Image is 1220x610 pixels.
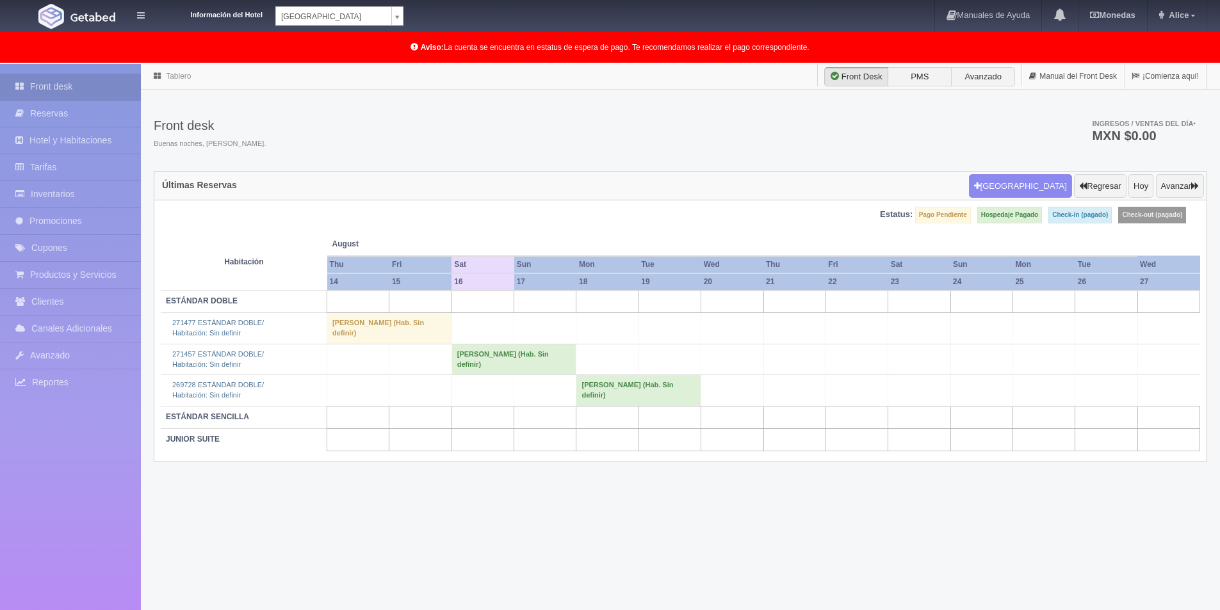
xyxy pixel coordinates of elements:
button: Avanzar [1156,174,1204,198]
img: Getabed [38,4,64,29]
span: [GEOGRAPHIC_DATA] [281,7,386,26]
h3: MXN $0.00 [1092,129,1196,142]
span: Buenas noches, [PERSON_NAME]. [154,139,266,149]
th: 22 [826,273,888,291]
h3: Front desk [154,118,266,132]
th: Fri [826,256,888,273]
th: Mon [576,256,638,273]
a: [GEOGRAPHIC_DATA] [275,6,403,26]
td: [PERSON_NAME] (Hab. Sin definir) [451,344,576,374]
th: 20 [701,273,763,291]
th: 24 [950,273,1013,291]
label: Avanzado [951,67,1015,86]
dt: Información del Hotel [160,6,263,20]
b: ESTÁNDAR DOBLE [166,296,238,305]
label: Estatus: [880,209,913,221]
a: 269728 ESTÁNDAR DOBLE/Habitación: Sin definir [172,381,264,399]
td: [PERSON_NAME] (Hab. Sin definir) [576,375,701,406]
img: Getabed [70,12,115,22]
b: JUNIOR SUITE [166,435,220,444]
label: PMS [888,67,952,86]
th: 23 [888,273,950,291]
a: 271477 ESTÁNDAR DOBLE/Habitación: Sin definir [172,319,264,337]
th: 26 [1075,273,1137,291]
th: Tue [638,256,701,273]
a: 271457 ESTÁNDAR DOBLE/Habitación: Sin definir [172,350,264,368]
th: 16 [451,273,514,291]
span: Alice [1166,10,1189,20]
a: Manual del Front Desk [1022,64,1124,89]
a: ¡Comienza aquí! [1125,64,1206,89]
label: Hospedaje Pagado [977,207,1042,223]
button: [GEOGRAPHIC_DATA] [969,174,1072,198]
label: Pago Pendiente [915,207,971,223]
b: Aviso: [421,43,444,52]
th: Thu [327,256,389,273]
th: 19 [638,273,701,291]
button: Hoy [1128,174,1153,198]
th: Fri [389,256,451,273]
label: Check-in (pagado) [1048,207,1112,223]
button: Regresar [1074,174,1126,198]
label: Front Desk [824,67,888,86]
span: Ingresos / Ventas del día [1092,120,1196,127]
th: 21 [763,273,826,291]
th: 14 [327,273,389,291]
th: 25 [1013,273,1075,291]
th: Wed [1137,256,1200,273]
th: Sun [950,256,1013,273]
th: Thu [763,256,826,273]
th: 27 [1137,273,1200,291]
strong: Habitación [224,257,263,266]
th: Wed [701,256,763,273]
b: ESTÁNDAR SENCILLA [166,412,249,421]
th: Tue [1075,256,1137,273]
th: 17 [514,273,576,291]
h4: Últimas Reservas [162,181,237,190]
td: [PERSON_NAME] (Hab. Sin definir) [327,313,452,344]
th: Mon [1013,256,1075,273]
a: Tablero [166,72,191,81]
label: Check-out (pagado) [1118,207,1186,223]
th: 15 [389,273,451,291]
b: Monedas [1090,10,1135,20]
th: 18 [576,273,638,291]
th: Sat [451,256,514,273]
span: August [332,239,447,250]
th: Sun [514,256,576,273]
th: Sat [888,256,950,273]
